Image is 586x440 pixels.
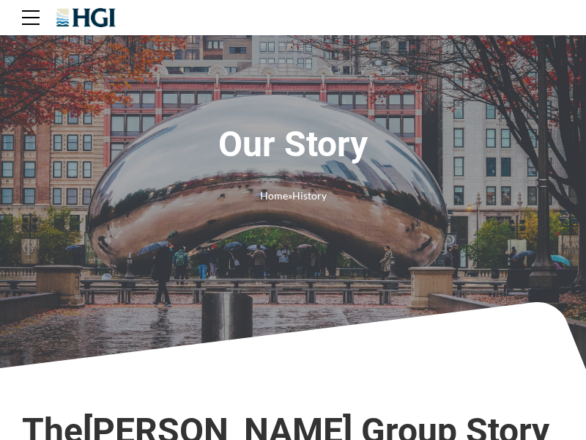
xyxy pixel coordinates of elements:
[292,189,327,202] span: History
[260,189,327,202] span: »
[22,123,564,166] span: Our Story
[260,189,288,202] a: Home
